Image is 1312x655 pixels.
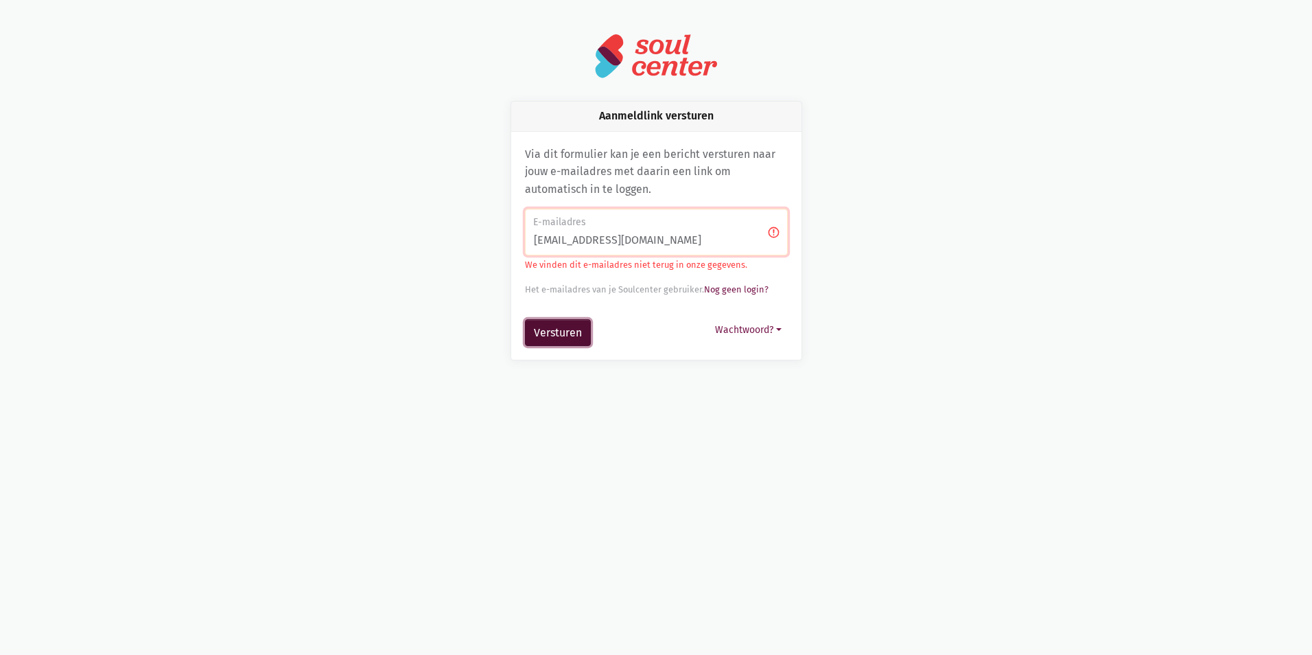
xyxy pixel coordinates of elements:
a: Nog geen login? [704,284,769,295]
button: Wachtwoord? [709,319,788,341]
label: E-mailadres [533,215,778,230]
p: We vinden dit e-mailadres niet terug in onze gegevens. [525,258,788,272]
button: Versturen [525,319,591,347]
p: Via dit formulier kan je een bericht versturen naar jouw e-mailadres met daarin een link om autom... [525,146,788,198]
form: Aanmeldlink versturen [525,209,788,346]
div: Het e-mailadres van je Soulcenter gebruiker. [525,283,788,297]
img: logo-soulcenter-full.svg [594,33,718,79]
div: Aanmeldlink versturen [511,102,801,131]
